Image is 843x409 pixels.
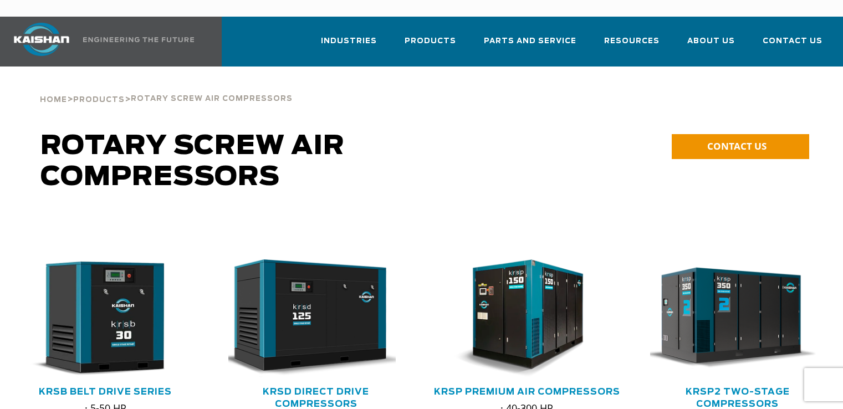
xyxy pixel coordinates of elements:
a: Contact Us [763,27,822,64]
a: KRSP2 Two-Stage Compressors [686,387,790,408]
img: krsd125 [220,259,396,377]
img: krsb30 [9,259,185,377]
a: KRSB Belt Drive Series [39,387,172,396]
img: Engineering the future [83,37,194,42]
a: Resources [604,27,660,64]
span: Rotary Screw Air Compressors [40,133,345,191]
a: Products [73,94,125,104]
span: Industries [321,35,377,48]
div: krsb30 [18,259,193,377]
span: Contact Us [763,35,822,48]
a: CONTACT US [672,134,809,159]
div: krsp150 [440,259,615,377]
img: krsp350 [642,259,818,377]
span: Products [73,96,125,104]
span: About Us [687,35,735,48]
div: krsp350 [650,259,825,377]
span: Home [40,96,67,104]
div: krsd125 [228,259,403,377]
a: Home [40,94,67,104]
a: Products [405,27,456,64]
a: KRSP Premium Air Compressors [434,387,620,396]
a: Parts and Service [484,27,576,64]
a: About Us [687,27,735,64]
span: Resources [604,35,660,48]
span: Products [405,35,456,48]
a: Industries [321,27,377,64]
img: krsp150 [431,259,607,377]
span: Rotary Screw Air Compressors [131,95,293,103]
span: Parts and Service [484,35,576,48]
div: > > [40,67,293,109]
span: CONTACT US [707,140,767,152]
a: KRSD Direct Drive Compressors [263,387,369,408]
